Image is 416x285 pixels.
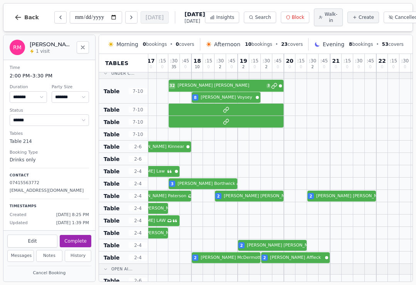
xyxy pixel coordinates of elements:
[311,65,314,69] span: 2
[346,65,348,69] span: 0
[194,255,197,261] span: 2
[129,107,147,113] span: 7 - 10
[10,138,89,145] dd: Table 214
[171,65,176,69] span: 35
[300,65,302,69] span: 0
[332,58,339,64] span: 21
[129,88,147,94] span: 7 - 10
[381,65,383,69] span: 0
[217,193,220,199] span: 2
[178,181,235,187] span: [PERSON_NAME] Borthwick
[7,268,91,278] button: Cancel Booking
[104,168,120,175] span: Table
[201,94,254,101] span: [PERSON_NAME] Voysey
[376,41,379,47] span: •
[193,58,201,64] span: 18
[129,205,147,211] span: 2 - 4
[176,41,194,47] span: covers
[201,255,261,261] span: [PERSON_NAME] McDermott
[367,59,374,63] span: : 45
[310,193,312,199] span: 2
[129,119,147,125] span: 7 - 10
[10,204,89,209] p: Timestamps
[129,218,147,224] span: 2 - 4
[36,250,63,262] button: Notes
[104,241,120,249] span: Table
[104,217,120,225] span: Table
[247,242,319,249] span: [PERSON_NAME] [PERSON_NAME]
[251,59,258,63] span: : 15
[401,59,409,63] span: : 30
[176,42,179,47] span: 0
[314,8,343,26] button: Walk-in
[150,65,152,69] span: 0
[104,87,120,95] span: Table
[104,229,120,237] span: Table
[10,188,89,194] p: [EMAIL_ADDRESS][DOMAIN_NAME]
[228,59,235,63] span: : 45
[309,59,316,63] span: : 30
[219,65,221,69] span: 2
[289,65,291,69] span: 0
[355,59,362,63] span: : 30
[129,242,147,248] span: 2 - 4
[8,8,45,27] button: Back
[36,48,50,54] span: 1 visit
[194,95,197,101] span: 8
[357,65,360,69] span: 0
[344,59,351,63] span: : 15
[147,58,154,64] span: 17
[205,59,212,63] span: : 15
[324,11,338,23] span: Walk-in
[281,12,309,23] button: Block
[60,235,91,247] button: Complete
[281,42,288,47] span: 23
[323,65,325,69] span: 0
[349,41,373,47] span: bookings
[56,220,89,226] span: [DATE] 1:39 PM
[54,11,67,23] button: Previous day
[224,193,295,199] span: [PERSON_NAME] [PERSON_NAME]
[143,41,167,47] span: bookings
[129,278,147,284] span: 2 - 6
[265,65,267,69] span: 2
[244,12,276,23] button: Search
[10,84,47,91] dt: Duration
[320,59,328,63] span: : 45
[131,144,185,150] span: [PERSON_NAME] Kinnear
[240,243,243,248] span: 2
[111,70,134,76] span: Under C...
[185,10,205,18] span: [DATE]
[230,65,233,69] span: 0
[267,84,270,88] span: 3
[10,40,25,55] div: RM
[275,41,278,47] span: •
[104,180,120,188] span: Table
[207,65,210,69] span: 0
[195,65,200,69] span: 10
[378,58,386,64] span: 22
[316,193,388,199] span: [PERSON_NAME] [PERSON_NAME]
[369,65,371,69] span: 0
[77,41,89,54] button: Close
[111,266,133,272] span: Open Ai...
[104,192,120,200] span: Table
[270,255,324,261] span: [PERSON_NAME] Affleck
[24,15,39,20] span: Back
[292,14,304,20] span: Block
[167,169,172,174] svg: Customer message
[286,58,293,64] span: 20
[141,11,169,23] button: [DATE]
[173,218,177,223] svg: Customer message
[245,41,272,47] span: bookings
[277,65,279,69] span: 0
[129,230,147,236] span: 2 - 4
[281,41,303,47] span: covers
[161,65,163,69] span: 0
[131,193,186,199] span: [PERSON_NAME] Paterson
[7,235,57,248] button: Edit
[185,18,205,24] span: [DATE]
[263,59,270,63] span: : 30
[129,131,147,137] span: 7 - 10
[10,149,89,156] dt: Booking Type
